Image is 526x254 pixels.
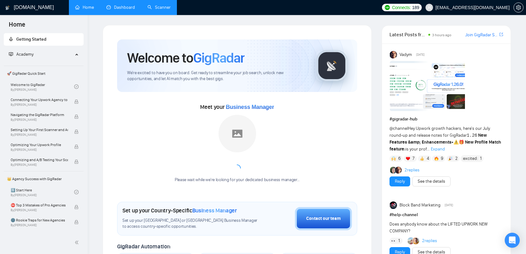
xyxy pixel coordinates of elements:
[11,118,68,122] span: By [PERSON_NAME]
[400,51,412,58] span: Vadym
[4,33,84,46] li: Getting Started
[412,176,451,186] button: See the details
[75,5,94,10] a: homeHome
[448,156,453,161] img: 🎉
[390,61,465,111] img: F09AC4U7ATU-image.png
[74,84,79,89] span: check-circle
[117,243,170,250] span: GigRadar Automation
[398,238,400,244] span: 1
[412,155,415,162] span: 7
[400,202,441,209] span: Block Band Marketing
[11,185,74,199] a: 1️⃣ Start HereBy[PERSON_NAME]
[122,218,260,230] span: Set up your [GEOGRAPHIC_DATA] or [GEOGRAPHIC_DATA] Business Manager to access country-specific op...
[390,167,397,174] img: Alex B
[74,220,79,224] span: lock
[316,50,348,81] img: gigradar-logo.png
[408,237,415,244] img: Joaquin Arcardini
[11,133,68,137] span: By [PERSON_NAME]
[11,112,68,118] span: Navigating the GigRadar Platform
[427,5,431,10] span: user
[16,37,46,42] span: Getting Started
[395,178,405,185] a: Reply
[11,127,68,133] span: Setting Up Your First Scanner and Auto-Bidder
[4,20,30,33] span: Home
[406,156,410,161] img: ❤️
[434,156,439,161] img: 🔥
[9,37,13,41] span: rocket
[441,155,443,162] span: 9
[122,207,237,214] h1: Set up your Country-Specific
[389,211,503,218] h1: # help-channel
[147,5,171,10] a: searchScanner
[462,155,478,162] span: :excited:
[389,31,426,38] span: Latest Posts from the GigRadar Community
[499,32,503,38] a: export
[74,130,79,134] span: lock
[431,146,445,152] span: Expand
[422,238,437,244] a: 2replies
[459,140,464,145] span: 🎁
[412,4,419,11] span: 189
[445,202,453,208] span: [DATE]
[11,157,68,163] span: Optimizing and A/B Testing Your Scanner for Better Results
[420,156,424,161] img: 👍
[11,80,74,94] a: Welcome to GigRadarBy[PERSON_NAME]
[390,51,397,58] img: Vadym
[4,67,83,80] span: 🚀 GigRadar Quick Start
[11,103,68,107] span: By [PERSON_NAME]
[74,205,79,209] span: lock
[74,114,79,119] span: lock
[11,202,68,208] span: ⛔ Top 3 Mistakes of Pro Agencies
[74,160,79,164] span: lock
[75,239,81,246] span: double-left
[74,99,79,104] span: lock
[405,167,420,173] a: 2replies
[416,52,425,58] span: [DATE]
[233,164,241,172] span: loading
[389,176,410,186] button: Reply
[11,223,68,227] span: By [PERSON_NAME]
[171,177,303,183] div: Please wait while we're looking for your dedicated business manager...
[418,178,445,185] a: See the details
[219,115,256,152] img: placeholder.png
[398,155,401,162] span: 6
[11,148,68,152] span: By [PERSON_NAME]
[513,3,523,13] button: setting
[11,97,68,103] span: Connecting Your Upwork Agency to GigRadar
[465,32,498,38] a: Join GigRadar Slack Community
[389,116,503,123] h1: # gigradar-hub
[193,49,245,66] span: GigRadar
[192,207,237,214] span: Business Manager
[514,5,523,10] span: setting
[11,163,68,167] span: By [PERSON_NAME]
[389,126,501,152] span: Hey Upwork growth hackers, here's our July round-up and release notes for GigRadar • is your prof...
[432,33,451,37] span: 3 hours ago
[127,49,245,66] h1: Welcome to
[453,140,459,145] span: ⚠️
[499,32,503,37] span: export
[391,239,396,243] img: 👀
[74,190,79,194] span: check-circle
[455,155,458,162] span: 2
[480,155,482,162] span: 1
[467,133,477,138] code: 1.26
[390,201,397,209] img: Block Band Marketing
[295,207,352,230] button: Contact our team
[306,215,341,222] div: Contact our team
[4,173,83,185] span: 👑 Agency Success with GigRadar
[11,217,68,223] span: 🌚 Rookie Traps for New Agencies
[106,5,135,10] a: dashboardDashboard
[9,52,13,56] span: fund-projection-screen
[389,221,487,234] span: Does anybody know about the LIFTED UPWORK NEW COMPANY?
[226,104,274,110] span: Business Manager
[391,156,396,161] img: 🙌
[392,4,411,11] span: Connects:
[5,3,10,13] img: logo
[74,145,79,149] span: lock
[413,237,420,244] img: Adrien Foula
[9,52,34,57] span: Academy
[389,126,408,131] span: @channel
[127,70,306,82] span: We're excited to have you on board. Get ready to streamline your job search, unlock new opportuni...
[11,208,68,212] span: By [PERSON_NAME]
[11,142,68,148] span: Optimizing Your Upwork Profile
